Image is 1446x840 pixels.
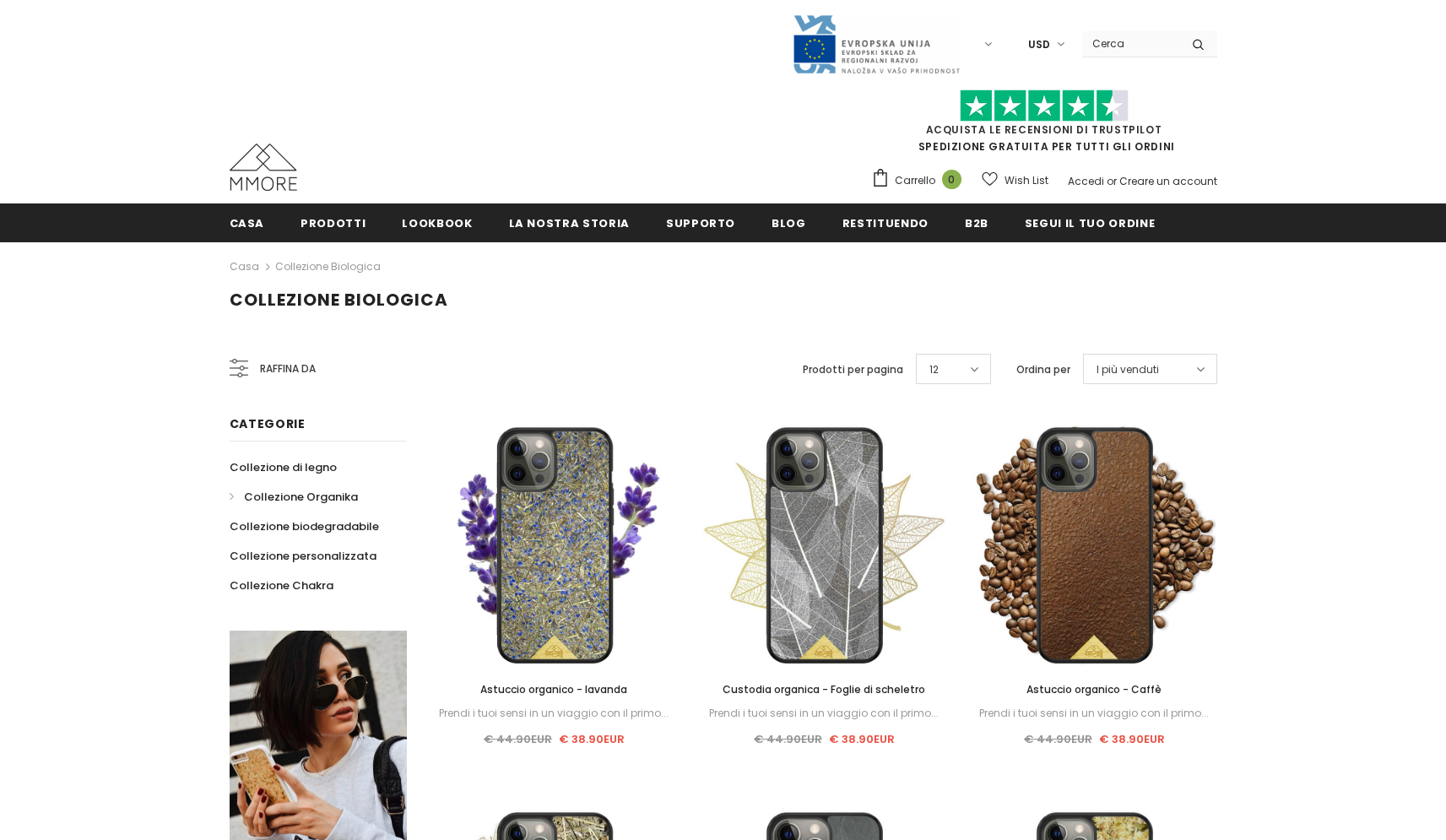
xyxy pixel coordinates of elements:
[942,170,961,189] span: 0
[1028,36,1050,53] span: USD
[230,203,265,241] a: Casa
[230,548,376,564] span: Collezione personalizzata
[1068,174,1104,188] a: Accedi
[1025,215,1155,231] span: Segui il tuo ordine
[723,682,925,696] span: Custodia organica - Foglie di scheletro
[230,482,358,512] a: Collezione Organika
[871,168,970,193] a: Carrello 0
[929,361,939,378] span: 12
[230,215,265,231] span: Casa
[509,215,630,231] span: La nostra storia
[972,680,1216,699] a: Astuccio organico - Caffè
[965,215,988,231] span: B2B
[1099,731,1165,747] span: € 38.90EUR
[432,704,677,723] div: Prendi i tuoi sensi in un viaggio con il primo...
[982,165,1048,195] a: Wish List
[1016,361,1070,378] label: Ordina per
[803,361,903,378] label: Prodotti per pagina
[230,541,376,571] a: Collezione personalizzata
[480,682,627,696] span: Astuccio organico - lavanda
[509,203,630,241] a: La nostra storia
[230,415,306,432] span: Categorie
[260,360,316,378] span: Raffina da
[842,215,929,231] span: Restituendo
[275,259,381,274] a: Collezione biologica
[792,14,961,75] img: Javni Razpis
[230,288,448,312] span: Collezione biologica
[230,577,333,593] span: Collezione Chakra
[1082,31,1179,56] input: Search Site
[1025,203,1155,241] a: Segui il tuo ordine
[772,215,806,231] span: Blog
[792,36,961,51] a: Javni Razpis
[230,571,333,600] a: Collezione Chakra
[230,257,259,277] a: Casa
[559,731,625,747] span: € 38.90EUR
[701,704,946,723] div: Prendi i tuoi sensi in un viaggio con il primo...
[1026,682,1162,696] span: Astuccio organico - Caffè
[402,215,472,231] span: Lookbook
[895,172,935,189] span: Carrello
[1107,174,1117,188] span: or
[230,453,337,482] a: Collezione di legno
[230,512,379,541] a: Collezione biodegradabile
[926,122,1162,137] a: Acquista le recensioni di TrustPilot
[1024,731,1092,747] span: € 44.90EUR
[1005,172,1048,189] span: Wish List
[842,203,929,241] a: Restituendo
[960,89,1129,122] img: Fidati di Pilot Stars
[230,459,337,475] span: Collezione di legno
[965,203,988,241] a: B2B
[230,518,379,534] span: Collezione biodegradabile
[402,203,472,241] a: Lookbook
[972,704,1216,723] div: Prendi i tuoi sensi in un viaggio con il primo...
[754,731,822,747] span: € 44.90EUR
[772,203,806,241] a: Blog
[230,144,297,191] img: Casi MMORE
[301,203,366,241] a: Prodotti
[701,680,946,699] a: Custodia organica - Foglie di scheletro
[666,215,735,231] span: supporto
[871,97,1217,154] span: SPEDIZIONE GRATUITA PER TUTTI GLI ORDINI
[484,731,552,747] span: € 44.90EUR
[1119,174,1217,188] a: Creare un account
[432,680,677,699] a: Astuccio organico - lavanda
[666,203,735,241] a: supporto
[301,215,366,231] span: Prodotti
[1097,361,1159,378] span: I più venduti
[829,731,895,747] span: € 38.90EUR
[244,489,358,505] span: Collezione Organika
